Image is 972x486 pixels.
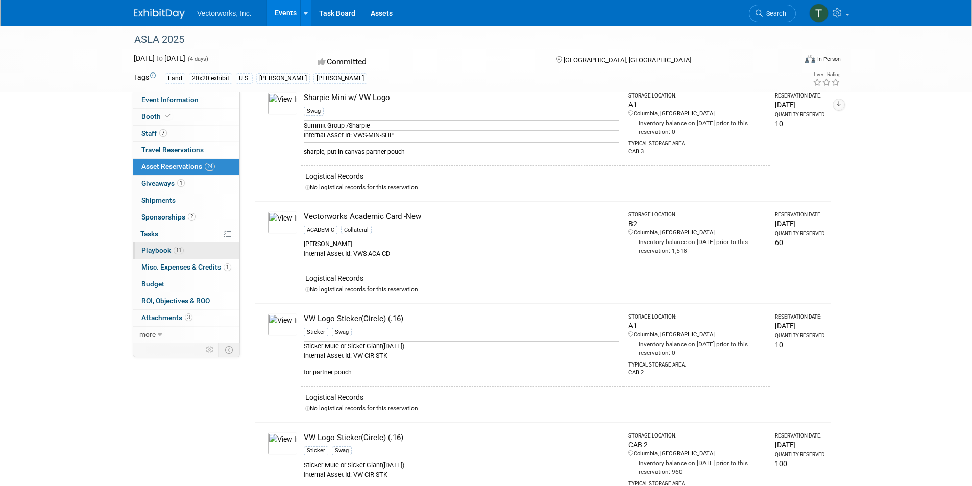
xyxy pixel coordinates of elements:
a: Shipments [133,192,239,209]
a: Misc. Expenses & Credits1 [133,259,239,276]
div: B2 [628,218,766,229]
div: Land [165,73,185,84]
div: Storage Location: [628,211,766,218]
div: Columbia, [GEOGRAPHIC_DATA] [628,229,766,237]
div: Reservation Date: [775,92,827,100]
span: Giveaways [141,179,185,187]
div: Reservation Date: [775,432,827,440]
div: A1 [628,100,766,110]
span: ROI, Objectives & ROO [141,297,210,305]
div: Swag [304,107,324,116]
div: Inventory balance on [DATE] prior to this reservation: 960 [628,458,766,476]
div: Internal Asset Id: VW-CIR-STK [304,351,619,360]
div: U.S. [236,73,253,84]
div: Columbia, [GEOGRAPHIC_DATA] [628,331,766,339]
a: Giveaways1 [133,176,239,192]
span: 3 [185,313,192,321]
img: View Images [268,211,297,234]
td: Tags [134,72,156,84]
div: Reservation Date: [775,211,827,218]
div: Logistical Records [305,171,766,181]
div: 10 [775,339,827,350]
div: sharpie; put in canvas partner pouch [304,142,619,156]
div: CAB 2 [628,369,766,377]
img: View Images [268,313,297,336]
div: [DATE] [775,440,827,450]
span: Asset Reservations [141,162,215,171]
td: Toggle Event Tabs [219,343,240,356]
div: Inventory balance on [DATE] prior to this reservation: 1,518 [628,237,766,255]
div: 60 [775,237,827,248]
a: Travel Reservations [133,142,239,158]
div: Sharpie Mini w/ VW Logo [304,92,619,103]
div: Storage Location: [628,92,766,100]
img: Tony Kostreski [809,4,829,23]
a: Tasks [133,226,239,242]
div: CAB 2 [628,440,766,450]
a: Sponsorships2 [133,209,239,226]
span: Search [763,10,786,17]
div: 10 [775,118,827,129]
span: 1 [224,263,231,271]
div: Columbia, [GEOGRAPHIC_DATA] [628,450,766,458]
div: ASLA 2025 [131,31,781,49]
img: View Images [268,92,297,115]
div: Logistical Records [305,273,766,283]
a: Staff7 [133,126,239,142]
td: Personalize Event Tab Strip [201,343,219,356]
div: Internal Asset Id: VWS-MIN-SHP [304,130,619,140]
a: more [133,327,239,343]
div: No logistical records for this reservation. [305,404,766,413]
a: Asset Reservations24 [133,159,239,175]
div: ACADEMIC [304,226,337,235]
div: Event Format [736,53,841,68]
div: VW Logo Sticker(Circle) (.16) [304,313,619,324]
a: Attachments3 [133,310,239,326]
div: Event Rating [813,72,840,77]
span: Shipments [141,196,176,204]
div: Summit Group /Sharpie [304,120,619,130]
span: Travel Reservations [141,145,204,154]
div: Vectorworks Academic Card -New [304,211,619,222]
div: 20x20 exhibit [189,73,232,84]
div: [PERSON_NAME] [304,239,619,249]
div: Typical Storage Area: [628,136,766,148]
div: Quantity Reserved: [775,451,827,458]
div: Storage Location: [628,313,766,321]
div: [DATE] [775,100,827,110]
div: Reservation Date: [775,313,827,321]
span: Sponsorships [141,213,196,221]
div: Storage Location: [628,432,766,440]
div: 100 [775,458,827,469]
div: Quantity Reserved: [775,332,827,339]
div: Internal Asset Id: VW-CIR-STK [304,470,619,479]
div: [PERSON_NAME] [256,73,310,84]
div: CAB 3 [628,148,766,156]
a: Booth [133,109,239,125]
div: VW Logo Sticker(Circle) (.16) [304,432,619,443]
a: Playbook11 [133,242,239,259]
span: [DATE] [DATE] [134,54,185,62]
span: 2 [188,213,196,221]
span: 11 [174,247,184,254]
div: Inventory balance on [DATE] prior to this reservation: 0 [628,339,766,357]
span: 7 [159,129,167,137]
div: Internal Asset Id: VWS-ACA-CD [304,249,619,258]
div: In-Person [817,55,841,63]
span: Event Information [141,95,199,104]
span: Playbook [141,246,184,254]
div: Inventory balance on [DATE] prior to this reservation: 0 [628,118,766,136]
span: [GEOGRAPHIC_DATA], [GEOGRAPHIC_DATA] [564,56,691,64]
span: Tasks [140,230,158,238]
a: Budget [133,276,239,293]
span: Staff [141,129,167,137]
div: [DATE] [775,321,827,331]
div: Sticker [304,328,328,337]
div: Swag [332,446,352,455]
span: more [139,330,156,338]
img: Format-Inperson.png [805,55,815,63]
span: Misc. Expenses & Credits [141,263,231,271]
div: Sticker Mule or Sicker Giant([DATE]) [304,460,619,470]
a: Search [749,5,796,22]
span: Budget [141,280,164,288]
